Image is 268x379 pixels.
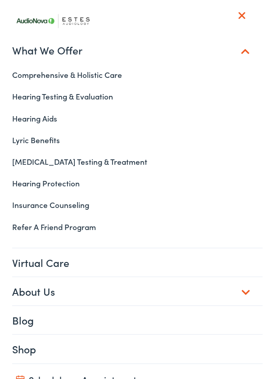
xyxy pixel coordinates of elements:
[12,36,263,64] a: What We Offer
[5,194,263,216] a: Insurance Counseling
[5,129,263,151] a: Lyric Benefits
[5,86,263,107] a: Hearing Testing & Evaluation
[5,108,263,129] a: Hearing Aids
[5,64,263,86] a: Comprehensive & Holistic Care
[5,216,263,238] a: Refer A Friend Program
[12,277,263,305] a: About Us
[12,335,263,363] a: Shop
[12,306,263,334] a: Blog
[5,172,263,194] a: Hearing Protection
[5,151,263,172] a: [MEDICAL_DATA] Testing & Treatment
[12,248,263,276] a: Virtual Care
